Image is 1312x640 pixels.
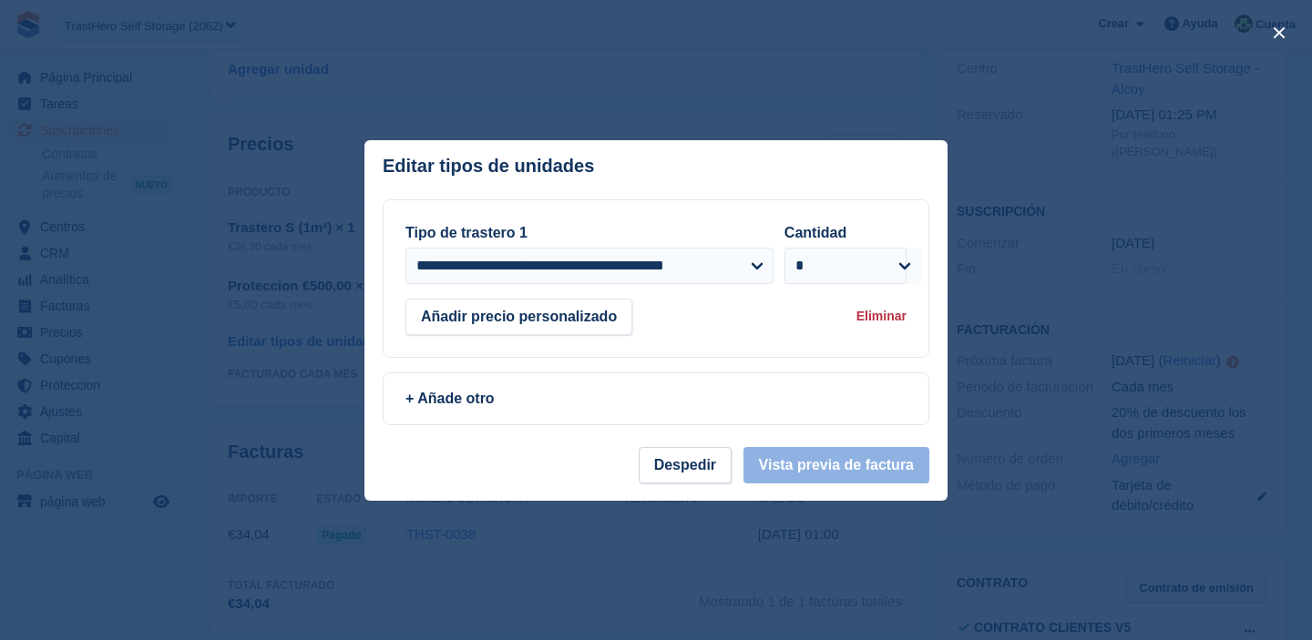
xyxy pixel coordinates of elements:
button: Añadir precio personalizado [405,299,632,335]
a: + Añade otro [383,372,929,425]
label: Tipo de trastero 1 [405,225,528,240]
div: + Añade otro [405,388,907,410]
label: Cantidad [784,225,846,240]
button: Vista previa de factura [743,447,929,483]
button: Despedir [639,447,732,483]
div: Eliminar [856,307,907,326]
p: Editar tipos de unidades [383,156,594,177]
button: close [1265,18,1294,47]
